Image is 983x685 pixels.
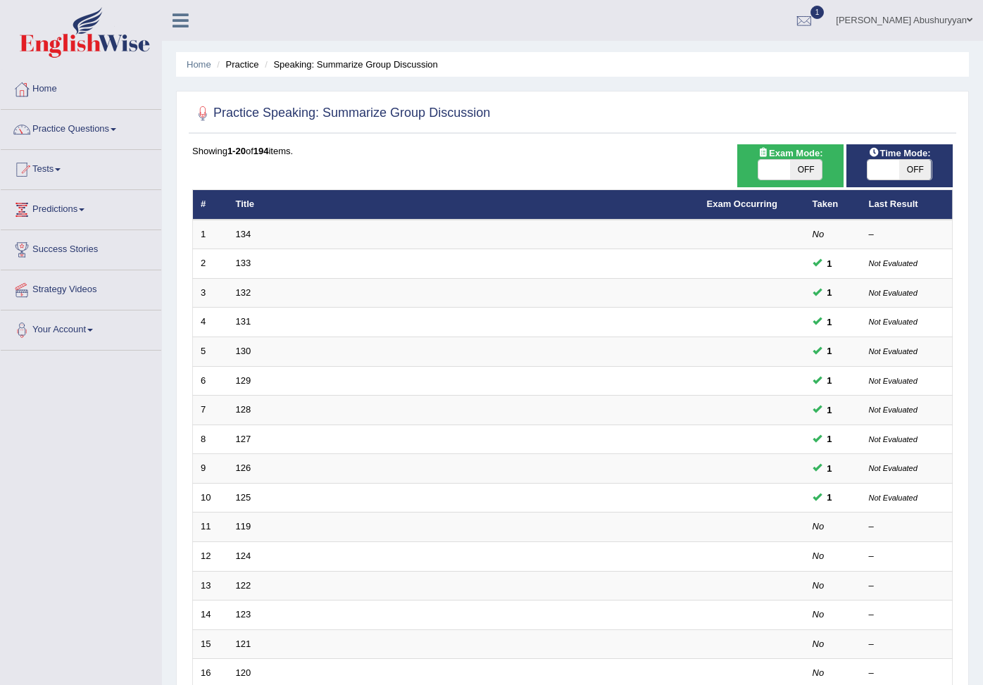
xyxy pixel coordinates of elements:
[193,454,228,484] td: 9
[236,667,251,678] a: 120
[1,190,161,225] a: Predictions
[869,520,945,534] div: –
[236,229,251,239] a: 134
[869,494,918,502] small: Not Evaluated
[813,667,825,678] em: No
[869,259,918,268] small: Not Evaluated
[1,110,161,145] a: Practice Questions
[813,229,825,239] em: No
[752,146,828,161] span: Exam Mode:
[1,150,161,185] a: Tests
[236,404,251,415] a: 128
[813,551,825,561] em: No
[869,347,918,356] small: Not Evaluated
[813,639,825,649] em: No
[822,432,838,446] span: You can still take this question
[236,551,251,561] a: 124
[236,463,251,473] a: 126
[1,270,161,306] a: Strategy Videos
[213,58,258,71] li: Practice
[869,435,918,444] small: Not Evaluated
[236,639,251,649] a: 121
[236,521,251,532] a: 119
[192,144,953,158] div: Showing of items.
[869,638,945,651] div: –
[193,249,228,279] td: 2
[236,609,251,620] a: 123
[822,285,838,300] span: You can still take this question
[869,406,918,414] small: Not Evaluated
[228,190,699,220] th: Title
[236,346,251,356] a: 130
[899,160,931,180] span: OFF
[193,513,228,542] td: 11
[193,601,228,630] td: 14
[236,434,251,444] a: 127
[193,629,228,659] td: 15
[822,373,838,388] span: You can still take this question
[187,59,211,70] a: Home
[869,579,945,593] div: –
[193,337,228,367] td: 5
[813,521,825,532] em: No
[737,144,844,187] div: Show exams occurring in exams
[869,377,918,385] small: Not Evaluated
[869,318,918,326] small: Not Evaluated
[869,289,918,297] small: Not Evaluated
[193,541,228,571] td: 12
[869,667,945,680] div: –
[813,580,825,591] em: No
[193,220,228,249] td: 1
[193,308,228,337] td: 4
[192,103,490,124] h2: Practice Speaking: Summarize Group Discussion
[193,278,228,308] td: 3
[863,146,936,161] span: Time Mode:
[193,190,228,220] th: #
[236,258,251,268] a: 133
[810,6,825,19] span: 1
[261,58,438,71] li: Speaking: Summarize Group Discussion
[193,571,228,601] td: 13
[1,230,161,265] a: Success Stories
[822,461,838,476] span: You can still take this question
[227,146,246,156] b: 1-20
[236,375,251,386] a: 129
[193,483,228,513] td: 10
[869,608,945,622] div: –
[236,287,251,298] a: 132
[822,344,838,358] span: You can still take this question
[193,425,228,454] td: 8
[236,580,251,591] a: 122
[236,492,251,503] a: 125
[813,609,825,620] em: No
[1,70,161,105] a: Home
[822,315,838,329] span: You can still take this question
[822,403,838,417] span: You can still take this question
[193,366,228,396] td: 6
[869,550,945,563] div: –
[1,310,161,346] a: Your Account
[236,316,251,327] a: 131
[869,228,945,241] div: –
[861,190,953,220] th: Last Result
[822,256,838,271] span: You can still take this question
[869,464,918,472] small: Not Evaluated
[253,146,269,156] b: 194
[707,199,777,209] a: Exam Occurring
[822,490,838,505] span: You can still take this question
[805,190,861,220] th: Taken
[193,396,228,425] td: 7
[790,160,822,180] span: OFF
